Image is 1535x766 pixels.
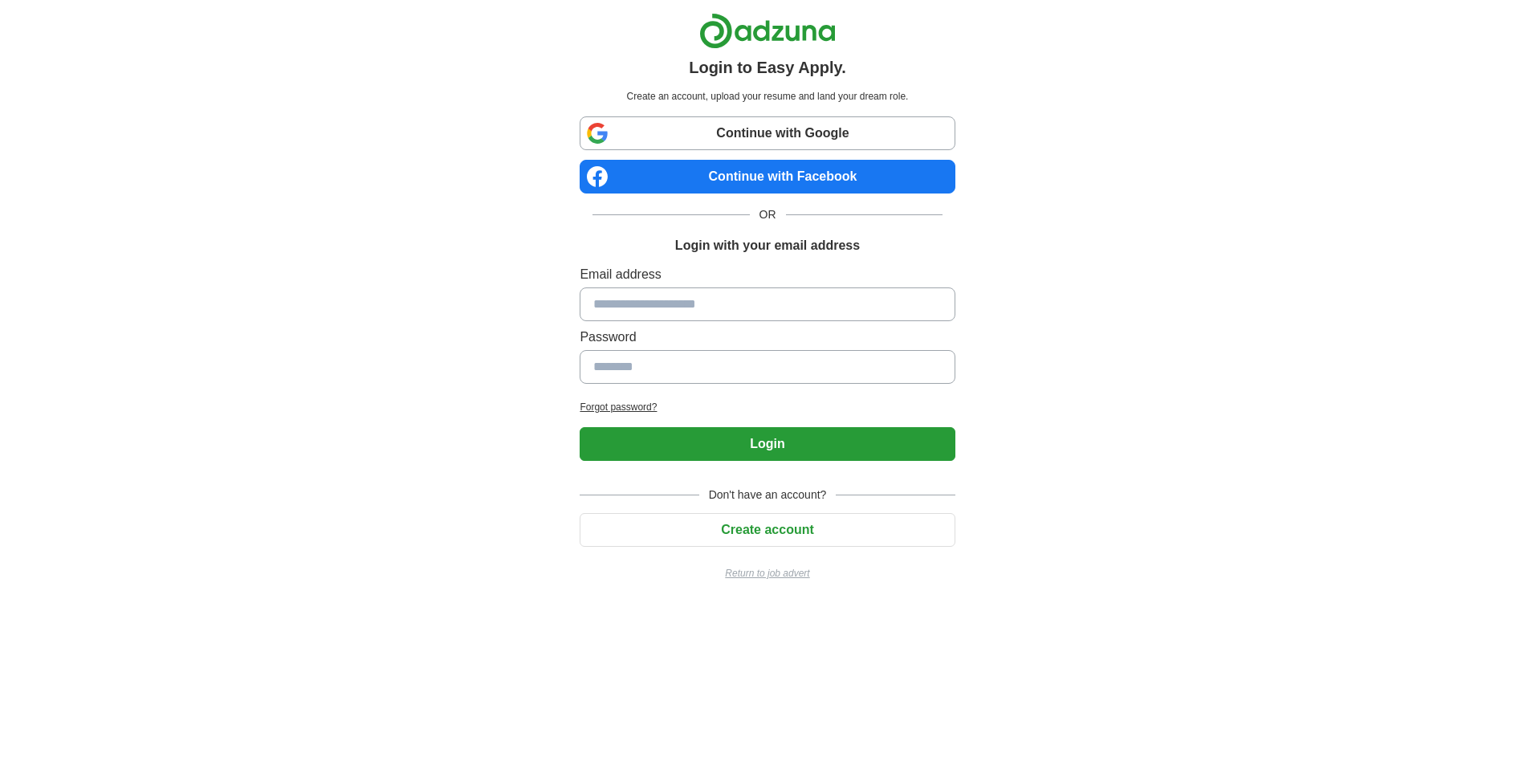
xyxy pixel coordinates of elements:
[580,513,955,547] button: Create account
[675,236,860,255] h1: Login with your email address
[580,160,955,194] a: Continue with Facebook
[580,116,955,150] a: Continue with Google
[699,487,837,503] span: Don't have an account?
[689,55,846,79] h1: Login to Easy Apply.
[750,206,786,223] span: OR
[580,328,955,347] label: Password
[583,89,951,104] p: Create an account, upload your resume and land your dream role.
[580,523,955,536] a: Create account
[699,13,836,49] img: Adzuna logo
[580,427,955,461] button: Login
[580,400,955,414] a: Forgot password?
[580,566,955,581] a: Return to job advert
[580,265,955,284] label: Email address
